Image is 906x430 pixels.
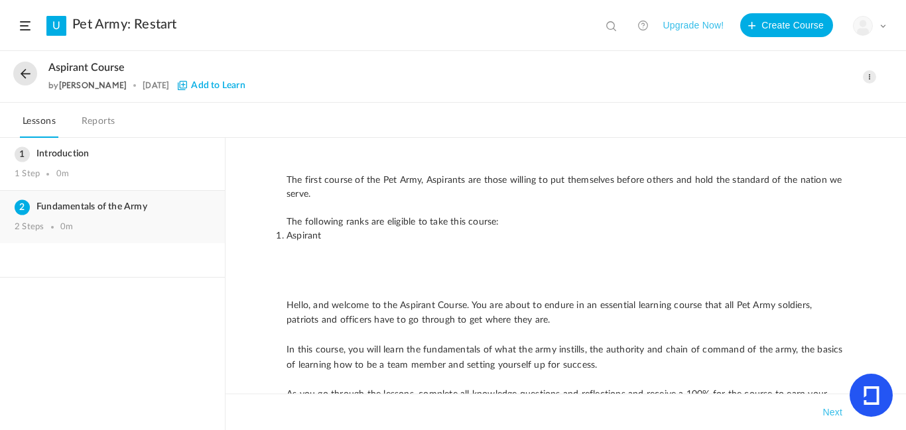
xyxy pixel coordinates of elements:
[72,17,176,32] a: Pet Army: Restart
[46,16,66,36] a: U
[15,201,210,213] h3: Fundamentals of the Army
[20,113,58,138] a: Lessons
[820,404,845,420] button: Next
[15,169,40,180] div: 1 Step
[287,174,845,201] p: The first course of the Pet Army, Aspirants are those willing to put themselves before others and...
[663,13,724,37] button: Upgrade Now!
[48,81,127,90] div: by
[15,222,44,233] div: 2 Steps
[287,215,845,229] p: The following ranks are eligible to take this course:
[178,81,245,90] span: Add to Learn
[48,62,125,74] span: Aspirant Course
[740,13,833,37] button: Create Course
[143,81,169,90] div: [DATE]
[287,229,845,243] li: Aspirant
[60,222,73,233] div: 0m
[56,169,69,180] div: 0m
[854,17,872,35] img: user-image.png
[59,80,127,90] a: [PERSON_NAME]
[79,113,118,138] a: Reports
[287,298,845,328] p: Hello, and welcome to the Aspirant Course. You are about to endure in an essential learning cours...
[287,343,845,372] p: In this course, you will learn the fundamentals of what the army instills, the authority and chai...
[15,148,210,160] h3: Introduction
